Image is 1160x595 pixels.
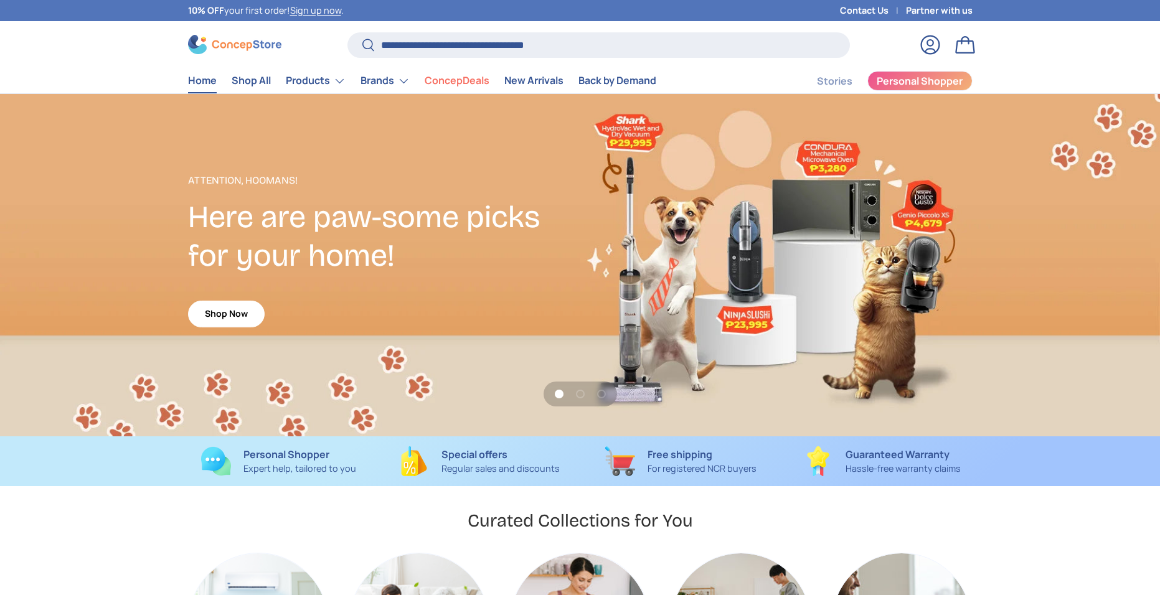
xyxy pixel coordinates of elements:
[243,462,356,476] p: Expert help, tailored to you
[389,446,570,476] a: Special offers Regular sales and discounts
[232,68,271,93] a: Shop All
[188,68,656,93] nav: Primary
[278,68,353,93] summary: Products
[504,68,563,93] a: New Arrivals
[188,173,580,188] p: Attention, Hoomans!
[441,462,560,476] p: Regular sales and discounts
[188,68,217,93] a: Home
[441,447,507,461] strong: Special offers
[188,446,369,476] a: Personal Shopper Expert help, tailored to you
[787,68,973,93] nav: Secondary
[188,4,224,16] strong: 10% OFF
[188,4,344,17] p: your first order! .
[578,68,656,93] a: Back by Demand
[286,68,346,93] a: Products
[590,446,771,476] a: Free shipping For registered NCR buyers
[817,69,852,93] a: Stories
[791,446,973,476] a: Guaranteed Warranty Hassle-free warranty claims
[353,68,417,93] summary: Brands
[243,447,329,461] strong: Personal Shopper
[846,462,961,476] p: Hassle-free warranty claims
[468,509,693,532] h2: Curated Collections for You
[290,4,341,16] a: Sign up now
[648,462,757,476] p: For registered NCR buyers
[840,4,906,17] a: Contact Us
[188,35,281,54] img: ConcepStore
[906,4,973,17] a: Partner with us
[425,68,489,93] a: ConcepDeals
[188,198,580,275] h2: Here are paw-some picks for your home!
[846,447,950,461] strong: Guaranteed Warranty
[361,68,410,93] a: Brands
[867,71,973,91] a: Personal Shopper
[648,447,712,461] strong: Free shipping
[188,301,265,327] a: Shop Now
[877,76,963,86] span: Personal Shopper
